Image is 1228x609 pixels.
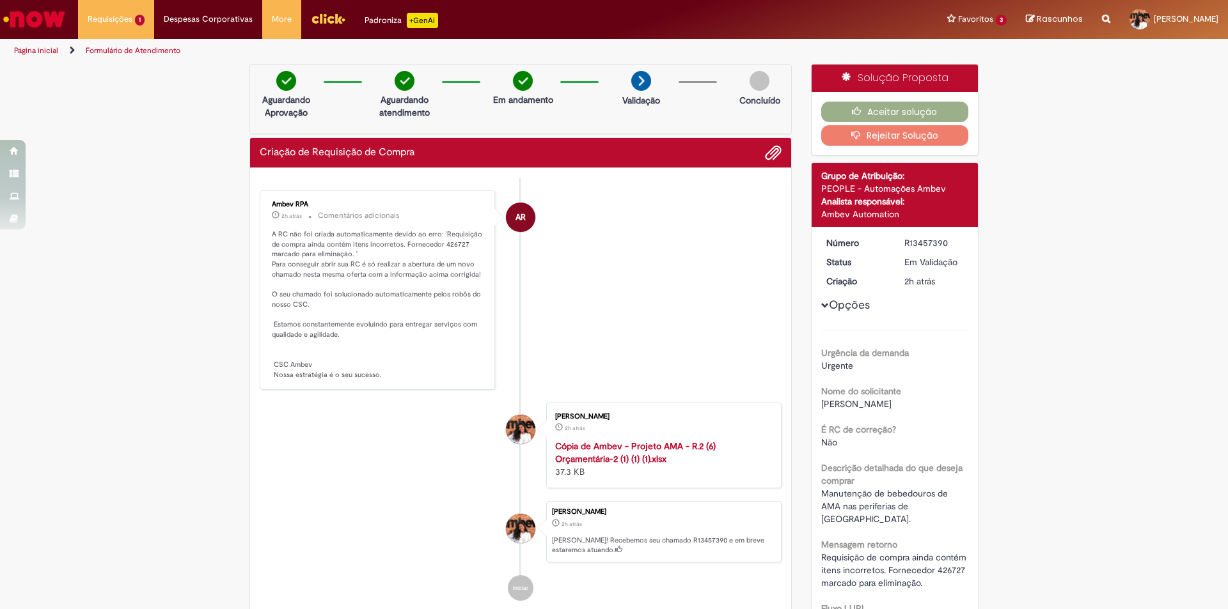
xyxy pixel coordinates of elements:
[821,347,909,358] b: Urgência da demanda
[260,147,414,158] h2: Criação de Requisição de Compra Histórico de tíquete
[506,203,535,232] div: Ambev RPA
[555,413,768,420] div: [PERSON_NAME]
[812,65,979,92] div: Solução Proposta
[904,256,964,268] div: Em Validação
[1,6,67,32] img: ServiceNow
[821,462,963,486] b: Descrição detalhada do que deseja comprar
[516,202,526,233] span: AR
[506,415,535,444] div: Thayna Nascimento Dos Santos
[904,275,935,287] span: 2h atrás
[365,13,438,28] div: Padroniza
[1037,13,1083,25] span: Rascunhos
[1154,13,1218,24] span: [PERSON_NAME]
[272,13,292,26] span: More
[739,94,780,107] p: Concluído
[318,210,400,221] small: Comentários adicionais
[821,125,969,146] button: Rejeitar Solução
[555,440,768,478] div: 37.3 KB
[552,508,775,516] div: [PERSON_NAME]
[407,13,438,28] p: +GenAi
[904,236,964,249] div: R13457390
[513,71,533,91] img: check-circle-green.png
[164,13,253,26] span: Despesas Corporativas
[817,236,895,249] dt: Número
[622,94,660,107] p: Validação
[281,212,302,220] span: 2h atrás
[281,212,302,220] time: 28/08/2025 12:02:18
[260,501,782,562] li: Thayna Nascimento Dos Santos
[562,520,582,528] span: 2h atrás
[821,551,969,589] span: Requisição de compra ainda contém itens incorretos. Fornecedor 426727 marcado para eliminação.
[821,424,896,435] b: É RC de correção?
[631,71,651,91] img: arrow-next.png
[821,208,969,220] div: Ambev Automation
[817,275,895,288] dt: Criação
[10,39,809,63] ul: Trilhas de página
[272,229,485,380] p: A RC não foi criada automaticamente devido ao erro: 'Requisição de compra ainda contém itens inco...
[506,514,535,543] div: Thayna Nascimento Dos Santos
[904,275,964,288] div: 28/08/2025 11:51:47
[996,15,1007,26] span: 3
[374,93,436,119] p: Aguardando atendimento
[821,385,901,397] b: Nome do solicitante
[135,15,145,26] span: 1
[565,424,585,432] time: 28/08/2025 11:51:45
[821,182,969,195] div: PEOPLE - Automações Ambev
[88,13,132,26] span: Requisições
[765,144,782,161] button: Adicionar anexos
[821,102,969,122] button: Aceitar solução
[821,539,897,550] b: Mensagem retorno
[14,45,58,56] a: Página inicial
[565,424,585,432] span: 2h atrás
[555,440,716,465] a: Cópia de Ambev - Projeto AMA - R.2 (6) Orçamentária-2 (1) (1) (1).xlsx
[562,520,582,528] time: 28/08/2025 11:51:47
[821,360,853,371] span: Urgente
[1026,13,1083,26] a: Rascunhos
[750,71,769,91] img: img-circle-grey.png
[821,398,892,410] span: [PERSON_NAME]
[255,93,317,119] p: Aguardando Aprovação
[395,71,414,91] img: check-circle-green.png
[821,488,950,525] span: Manutenção de bebedouros de AMA nas periferias de [GEOGRAPHIC_DATA].
[552,536,775,555] p: [PERSON_NAME]! Recebemos seu chamado R13457390 e em breve estaremos atuando.
[276,71,296,91] img: check-circle-green.png
[272,201,485,208] div: Ambev RPA
[86,45,180,56] a: Formulário de Atendimento
[821,195,969,208] div: Analista responsável:
[493,93,553,106] p: Em andamento
[817,256,895,268] dt: Status
[821,169,969,182] div: Grupo de Atribuição:
[311,9,345,28] img: click_logo_yellow_360x200.png
[821,436,837,448] span: Não
[958,13,993,26] span: Favoritos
